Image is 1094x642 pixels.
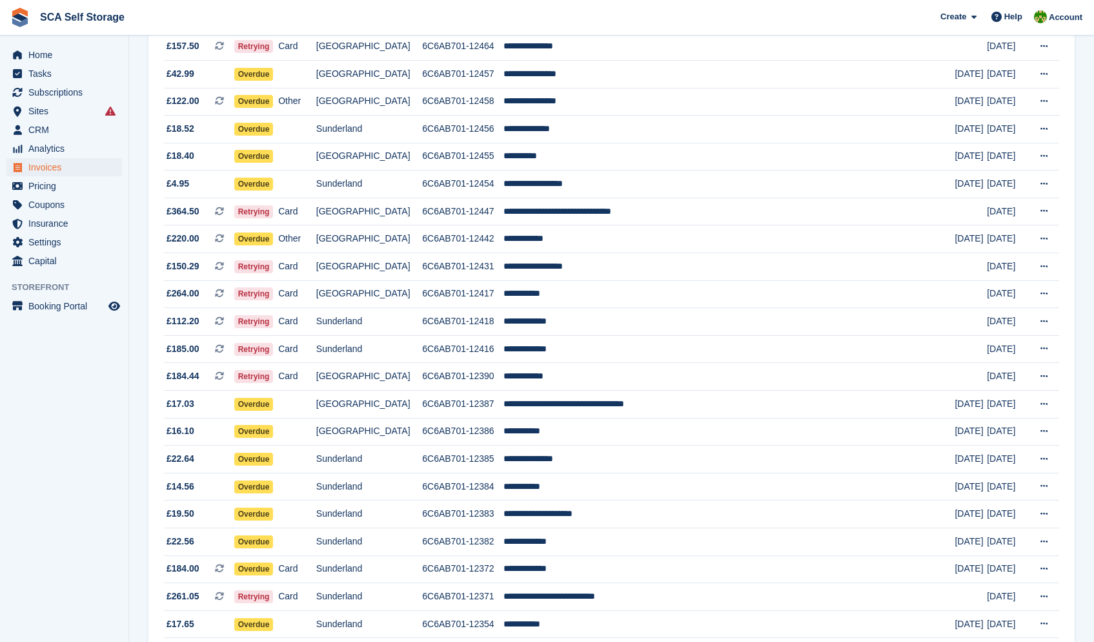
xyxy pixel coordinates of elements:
td: Sunderland [316,335,422,363]
td: 6C6AB701-12457 [422,60,503,88]
td: Sunderland [316,446,422,473]
span: Storefront [12,281,128,294]
span: Overdue [234,618,274,631]
td: [DATE] [987,501,1028,528]
td: 6C6AB701-12387 [422,391,503,419]
td: Sunderland [316,473,422,501]
span: Overdue [234,535,274,548]
span: £18.52 [167,122,194,136]
td: [GEOGRAPHIC_DATA] [316,280,422,308]
a: menu [6,121,122,139]
td: [DATE] [987,335,1028,363]
span: £19.50 [167,507,194,521]
img: Sam Chapman [1034,10,1047,23]
span: Insurance [28,214,106,233]
td: Sunderland [316,116,422,143]
a: menu [6,83,122,101]
a: menu [6,65,122,83]
span: Overdue [234,481,274,493]
td: [DATE] [987,280,1028,308]
span: Retrying [234,590,274,603]
td: Sunderland [316,171,422,198]
td: [DATE] [987,88,1028,116]
td: [DATE] [987,33,1028,61]
a: menu [6,158,122,176]
td: Card [278,33,316,61]
span: Tasks [28,65,106,83]
a: SCA Self Storage [35,6,130,28]
td: 6C6AB701-12442 [422,225,503,253]
td: 6C6AB701-12416 [422,335,503,363]
span: £157.50 [167,39,199,53]
td: [DATE] [987,528,1028,556]
span: £22.64 [167,452,194,466]
td: Card [278,555,316,583]
td: Sunderland [316,501,422,528]
span: £184.44 [167,369,199,383]
td: [DATE] [987,308,1028,336]
td: 6C6AB701-12386 [422,418,503,446]
td: 6C6AB701-12455 [422,143,503,171]
a: menu [6,252,122,270]
td: 6C6AB701-12431 [422,253,503,281]
td: [GEOGRAPHIC_DATA] [316,253,422,281]
td: [DATE] [955,116,987,143]
span: £261.05 [167,590,199,603]
span: Overdue [234,453,274,466]
span: £112.20 [167,315,199,328]
span: £18.40 [167,149,194,163]
td: [DATE] [987,610,1028,638]
td: Sunderland [316,583,422,611]
a: menu [6,177,122,195]
td: [GEOGRAPHIC_DATA] [316,225,422,253]
span: £364.50 [167,205,199,218]
span: £17.65 [167,617,194,631]
td: Other [278,225,316,253]
td: [DATE] [955,555,987,583]
td: Card [278,335,316,363]
span: Analytics [28,140,106,158]
td: Other [278,88,316,116]
span: Overdue [234,508,274,521]
span: Help [1004,10,1022,23]
td: Card [278,308,316,336]
td: [GEOGRAPHIC_DATA] [316,391,422,419]
span: £264.00 [167,287,199,300]
span: Overdue [234,233,274,245]
td: 6C6AB701-12464 [422,33,503,61]
td: [DATE] [987,555,1028,583]
td: [DATE] [987,391,1028,419]
a: menu [6,214,122,233]
td: Card [278,198,316,225]
a: Preview store [106,298,122,314]
span: Retrying [234,40,274,53]
td: [DATE] [987,171,1028,198]
td: [GEOGRAPHIC_DATA] [316,88,422,116]
td: Card [278,583,316,611]
i: Smart entry sync failures have occurred [105,106,116,116]
span: CRM [28,121,106,139]
span: £184.00 [167,562,199,575]
a: menu [6,297,122,315]
span: £122.00 [167,94,199,108]
td: [DATE] [987,143,1028,171]
td: Card [278,363,316,391]
a: menu [6,46,122,64]
td: Card [278,280,316,308]
td: [DATE] [987,116,1028,143]
span: £17.03 [167,397,194,411]
td: [DATE] [955,143,987,171]
td: [GEOGRAPHIC_DATA] [316,363,422,391]
span: £42.99 [167,67,194,81]
span: £4.95 [167,177,189,191]
span: Overdue [234,563,274,575]
td: 6C6AB701-12390 [422,363,503,391]
a: menu [6,233,122,251]
td: [DATE] [955,528,987,556]
td: [GEOGRAPHIC_DATA] [316,418,422,446]
td: [DATE] [987,60,1028,88]
td: [DATE] [987,198,1028,225]
span: Booking Portal [28,297,106,315]
span: Pricing [28,177,106,195]
td: [DATE] [987,418,1028,446]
